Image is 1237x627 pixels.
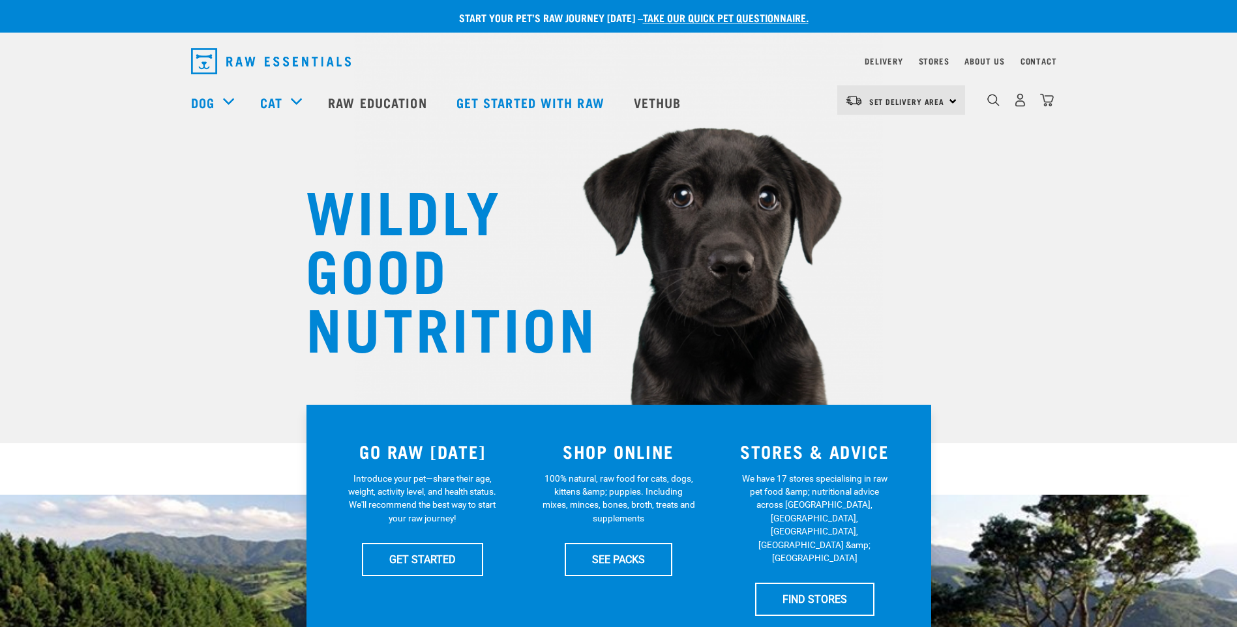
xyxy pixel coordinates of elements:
[869,99,945,104] span: Set Delivery Area
[333,441,513,461] h3: GO RAW [DATE]
[443,76,621,128] a: Get started with Raw
[542,472,695,525] p: 100% natural, raw food for cats, dogs, kittens &amp; puppies. Including mixes, minces, bones, bro...
[643,14,809,20] a: take our quick pet questionnaire.
[724,441,905,461] h3: STORES & ADVICE
[845,95,863,106] img: van-moving.png
[755,583,874,615] a: FIND STORES
[987,94,1000,106] img: home-icon-1@2x.png
[1013,93,1027,107] img: user.png
[315,76,443,128] a: Raw Education
[1040,93,1054,107] img: home-icon@2x.png
[1021,59,1057,63] a: Contact
[528,441,709,461] h3: SHOP ONLINE
[306,179,567,355] h1: WILDLY GOOD NUTRITION
[346,472,499,525] p: Introduce your pet—share their age, weight, activity level, and health status. We'll recommend th...
[181,43,1057,80] nav: dropdown navigation
[565,543,672,576] a: SEE PACKS
[191,93,215,112] a: Dog
[260,93,282,112] a: Cat
[738,472,891,565] p: We have 17 stores specialising in raw pet food &amp; nutritional advice across [GEOGRAPHIC_DATA],...
[919,59,949,63] a: Stores
[362,543,483,576] a: GET STARTED
[865,59,902,63] a: Delivery
[191,48,351,74] img: Raw Essentials Logo
[964,59,1004,63] a: About Us
[621,76,698,128] a: Vethub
